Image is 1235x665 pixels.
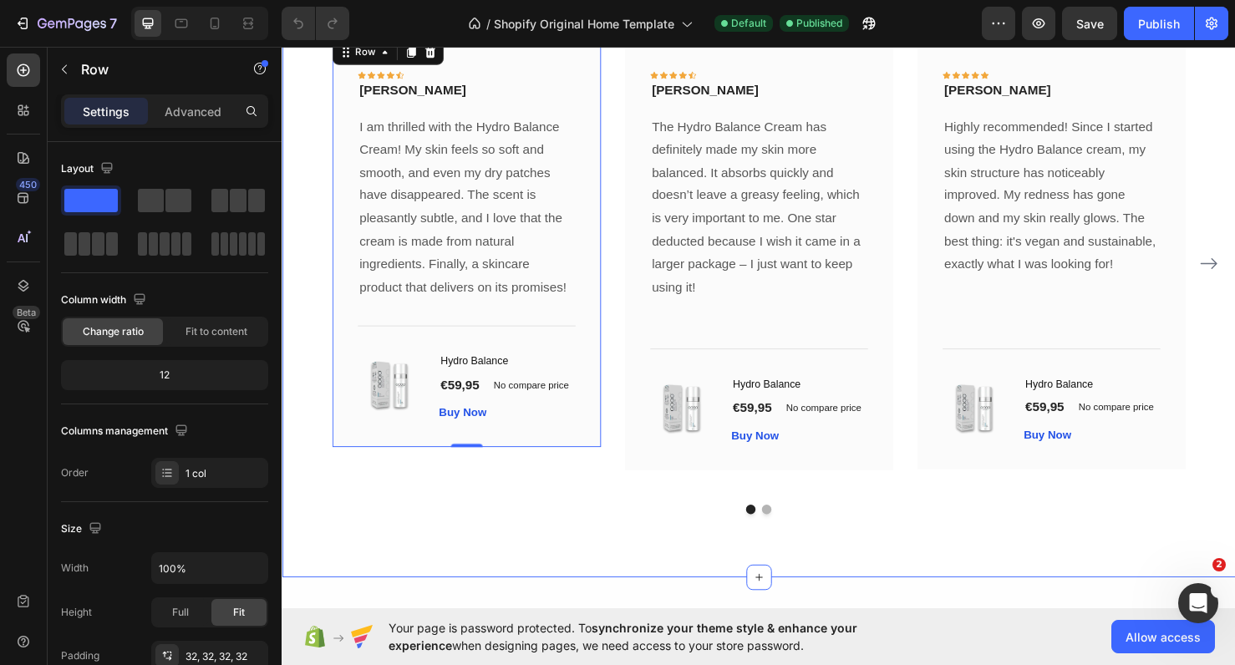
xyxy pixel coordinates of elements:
[13,306,40,319] div: Beta
[1124,7,1194,40] button: Publish
[64,363,265,387] div: 12
[83,324,144,339] span: Change ratio
[486,15,490,33] span: /
[61,561,89,576] div: Width
[796,16,842,31] span: Published
[961,216,988,243] button: Carousel Next Arrow
[1126,628,1201,646] span: Allow access
[152,553,267,583] input: Auto
[488,483,498,493] button: Dot
[1212,558,1226,571] span: 2
[233,605,245,620] span: Fit
[780,369,824,393] div: €59,95
[61,648,99,663] div: Padding
[61,518,105,541] div: Size
[83,103,130,120] p: Settings
[186,324,247,339] span: Fit to content
[389,74,614,267] p: The Hydro Balance Cream has definitely made my skin more balanced. It absorbs quickly and doesn’t...
[186,466,264,481] div: 1 col
[494,15,674,33] span: Shopify Original Home Template
[61,420,191,443] div: Columns management
[7,7,125,40] button: 7
[1111,620,1215,653] button: Allow access
[282,7,349,40] div: Undo/Redo
[16,178,40,191] div: 450
[731,16,766,31] span: Default
[1138,15,1180,33] div: Publish
[1178,583,1218,623] iframe: Intercom live chat
[1062,7,1117,40] button: Save
[186,649,264,664] div: 32, 32, 32, 32
[696,74,922,243] p: Highly recommended! Since I started using the Hydro Balance cream, my skin structure has noticeab...
[172,605,189,620] span: Full
[61,158,117,180] div: Layout
[837,376,917,386] p: No compare price
[472,402,522,419] button: Buy Now
[109,13,117,33] p: 7
[1076,17,1104,31] span: Save
[780,401,830,419] button: Buy Now
[81,59,223,79] p: Row
[61,465,89,480] div: Order
[282,45,1235,609] iframe: Design area
[696,38,808,58] p: [PERSON_NAME]
[530,377,609,387] p: No compare price
[165,103,221,120] p: Advanced
[505,483,515,493] button: Dot
[780,347,923,367] h1: Hydro Balance
[61,289,150,312] div: Column width
[389,619,922,654] span: Your page is password protected. To when designing pages, we need access to your store password.
[472,347,616,367] h1: Hydro Balance
[389,621,857,652] span: synchronize your theme style & enhance your experience
[61,605,92,620] div: Height
[472,370,516,393] div: €59,95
